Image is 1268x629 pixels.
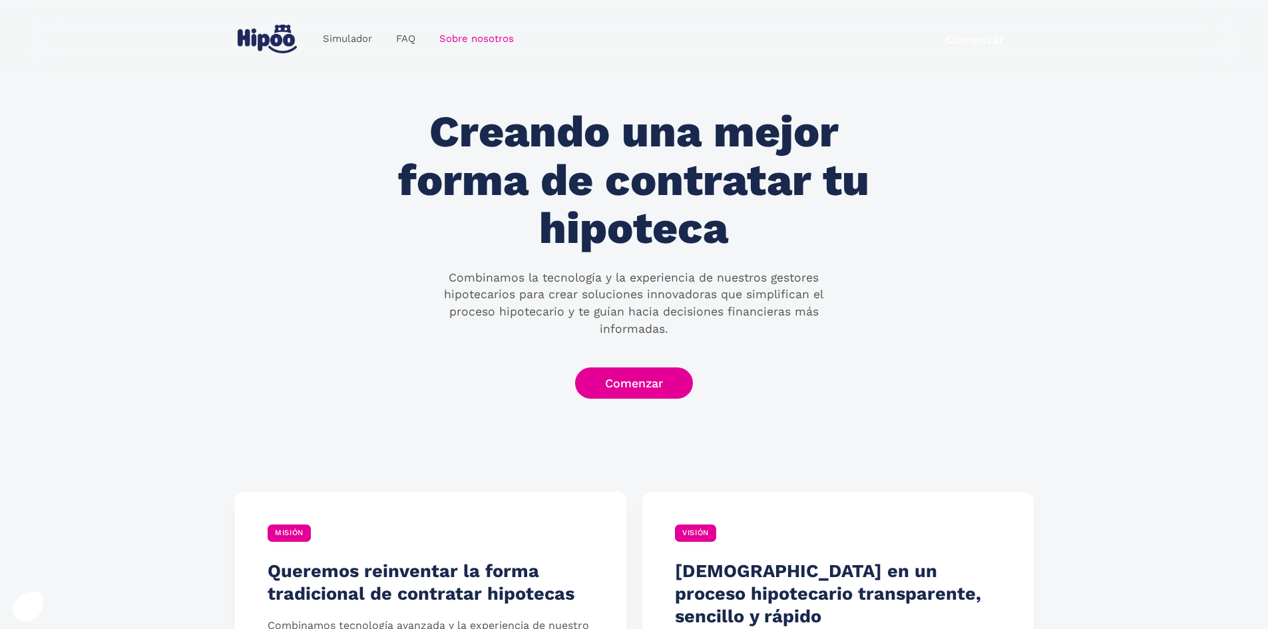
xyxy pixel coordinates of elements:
h4: Queremos reinventar la forma tradicional de contratar hipotecas [268,560,593,605]
a: FAQ [384,26,427,52]
h1: Creando una mejor forma de contratar tu hipoteca [381,108,886,253]
a: home [235,19,300,59]
a: Sobre nosotros [427,26,526,52]
a: Simulador [311,26,384,52]
a: Comenzar [575,367,693,399]
h4: [DEMOGRAPHIC_DATA] en un proceso hipotecario transparente, sencillo y rápido [675,560,1000,628]
div: MISIÓN [268,524,311,542]
p: Combinamos la tecnología y la experiencia de nuestros gestores hipotecarios para crear soluciones... [420,270,847,337]
a: Comenzar [916,23,1034,55]
div: VISIÓN [675,524,716,542]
